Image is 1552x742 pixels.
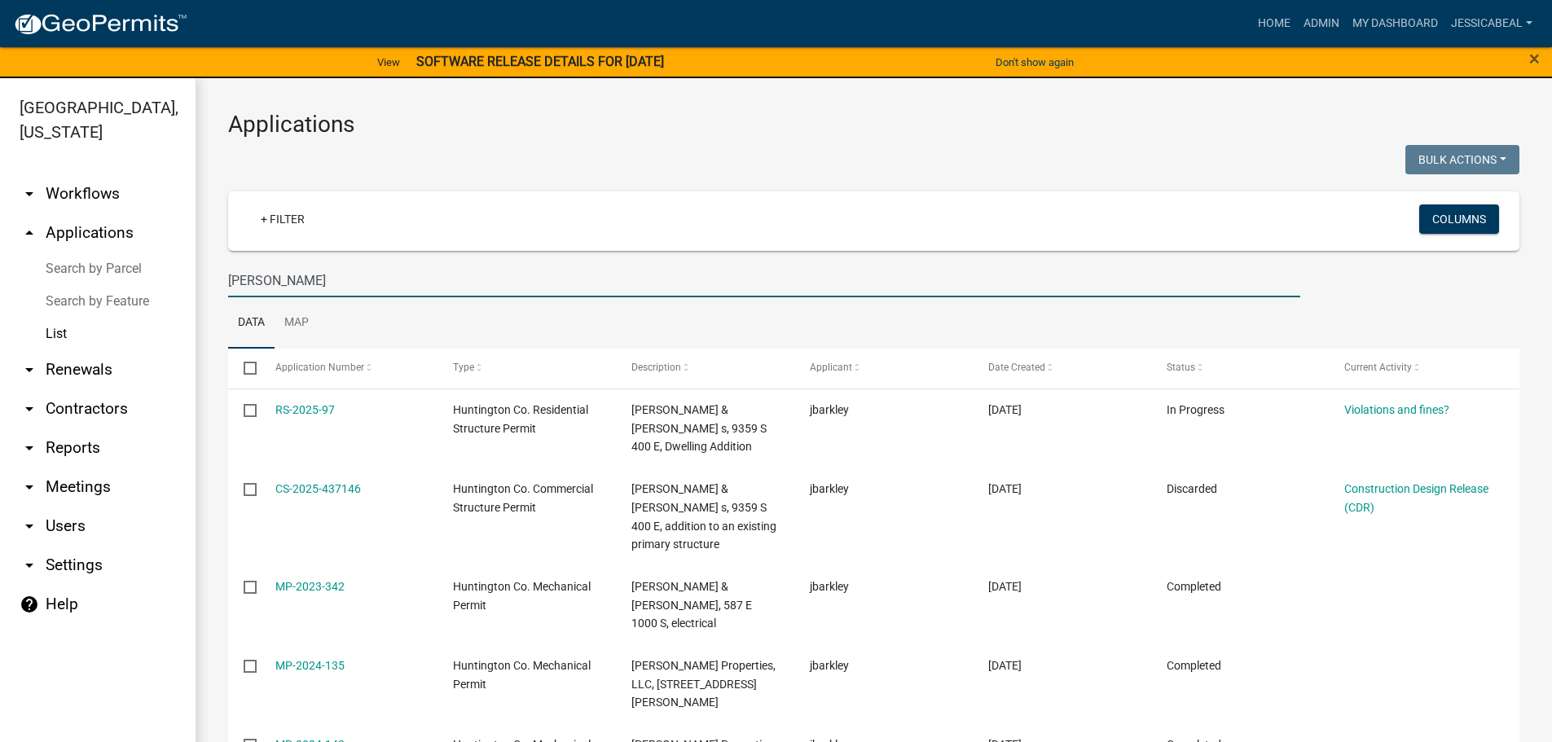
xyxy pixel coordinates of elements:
[1444,8,1539,39] a: JessicaBeal
[1167,403,1224,416] span: In Progress
[453,482,593,514] span: Huntington Co. Commercial Structure Permit
[1344,403,1449,416] a: Violations and fines?
[810,482,849,495] span: jbarkley
[20,438,39,458] i: arrow_drop_down
[453,362,474,373] span: Type
[988,659,1022,672] span: 10/25/2023
[810,362,852,373] span: Applicant
[371,49,407,76] a: View
[416,54,664,69] strong: SOFTWARE RELEASE DETAILS FOR [DATE]
[259,349,437,388] datatable-header-cell: Application Number
[1150,349,1329,388] datatable-header-cell: Status
[20,555,39,575] i: arrow_drop_down
[1344,362,1412,373] span: Current Activity
[20,516,39,536] i: arrow_drop_down
[631,659,776,709] span: Barkley Properties, LLC, 190 DRAPER ST, electrical
[973,349,1151,388] datatable-header-cell: Date Created
[1346,8,1444,39] a: My Dashboard
[631,403,767,454] span: Bradford, William H & Marilyn s, 9359 S 400 E, Dwelling Addition
[631,362,681,373] span: Description
[794,349,973,388] datatable-header-cell: Applicant
[988,362,1045,373] span: Date Created
[275,362,364,373] span: Application Number
[1329,349,1507,388] datatable-header-cell: Current Activity
[275,403,335,416] a: RS-2025-97
[20,184,39,204] i: arrow_drop_down
[810,403,849,416] span: jbarkley
[20,360,39,380] i: arrow_drop_down
[228,111,1519,138] h3: Applications
[437,349,616,388] datatable-header-cell: Type
[275,659,345,672] a: MP-2024-135
[631,482,776,551] span: Bradford, William H & Marilyn s, 9359 S 400 E, addition to an existing primary structure
[228,264,1300,297] input: Search for applications
[20,399,39,419] i: arrow_drop_down
[275,482,361,495] a: CS-2025-437146
[1419,204,1499,234] button: Columns
[20,477,39,497] i: arrow_drop_down
[989,49,1080,76] button: Don't show again
[1529,49,1540,68] button: Close
[1344,482,1488,514] a: Construction Design Release (CDR)
[988,580,1022,593] span: 12/27/2023
[1167,659,1221,672] span: Completed
[453,659,591,691] span: Huntington Co. Mechanical Permit
[1405,145,1519,174] button: Bulk Actions
[988,482,1022,495] span: 06/17/2025
[1167,362,1195,373] span: Status
[810,659,849,672] span: jbarkley
[228,349,259,388] datatable-header-cell: Select
[1167,580,1221,593] span: Completed
[20,595,39,614] i: help
[810,580,849,593] span: jbarkley
[631,580,752,630] span: Ervin, Wendell K & Jennifer E, 587 E 1000 S, electrical
[453,403,588,435] span: Huntington Co. Residential Structure Permit
[248,204,318,234] a: + Filter
[453,580,591,612] span: Huntington Co. Mechanical Permit
[275,580,345,593] a: MP-2023-342
[988,403,1022,416] span: 06/17/2025
[20,223,39,243] i: arrow_drop_up
[275,297,319,349] a: Map
[616,349,794,388] datatable-header-cell: Description
[1297,8,1346,39] a: Admin
[1529,47,1540,70] span: ×
[228,297,275,349] a: Data
[1251,8,1297,39] a: Home
[1167,482,1217,495] span: Discarded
